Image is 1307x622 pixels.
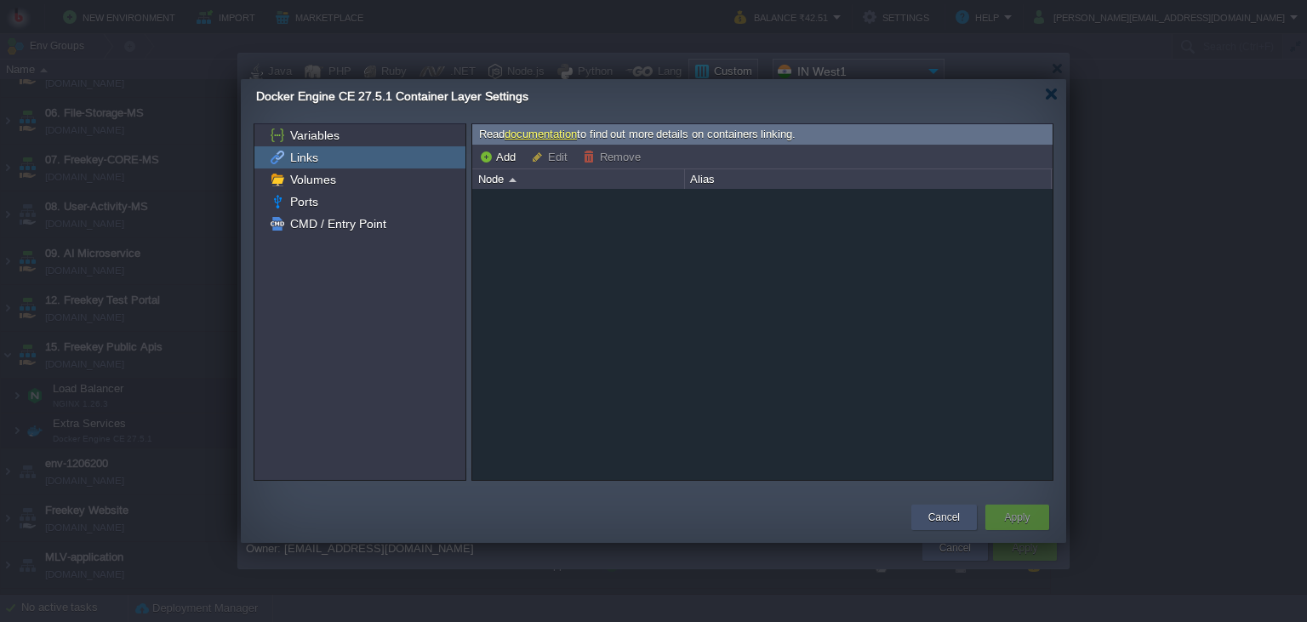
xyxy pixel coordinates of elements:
[287,172,339,187] a: Volumes
[928,509,960,526] button: Cancel
[287,128,342,143] a: Variables
[287,216,389,231] a: CMD / Entry Point
[479,149,521,164] button: Add
[505,128,577,140] a: documentation
[256,89,528,103] span: Docker Engine CE 27.5.1 Container Layer Settings
[287,150,321,165] a: Links
[686,169,1051,189] div: Alias
[1004,509,1030,526] button: Apply
[474,169,684,189] div: Node
[583,149,646,164] button: Remove
[531,149,573,164] button: Edit
[472,124,1053,146] div: Read to find out more details on containers linking.
[287,194,321,209] a: Ports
